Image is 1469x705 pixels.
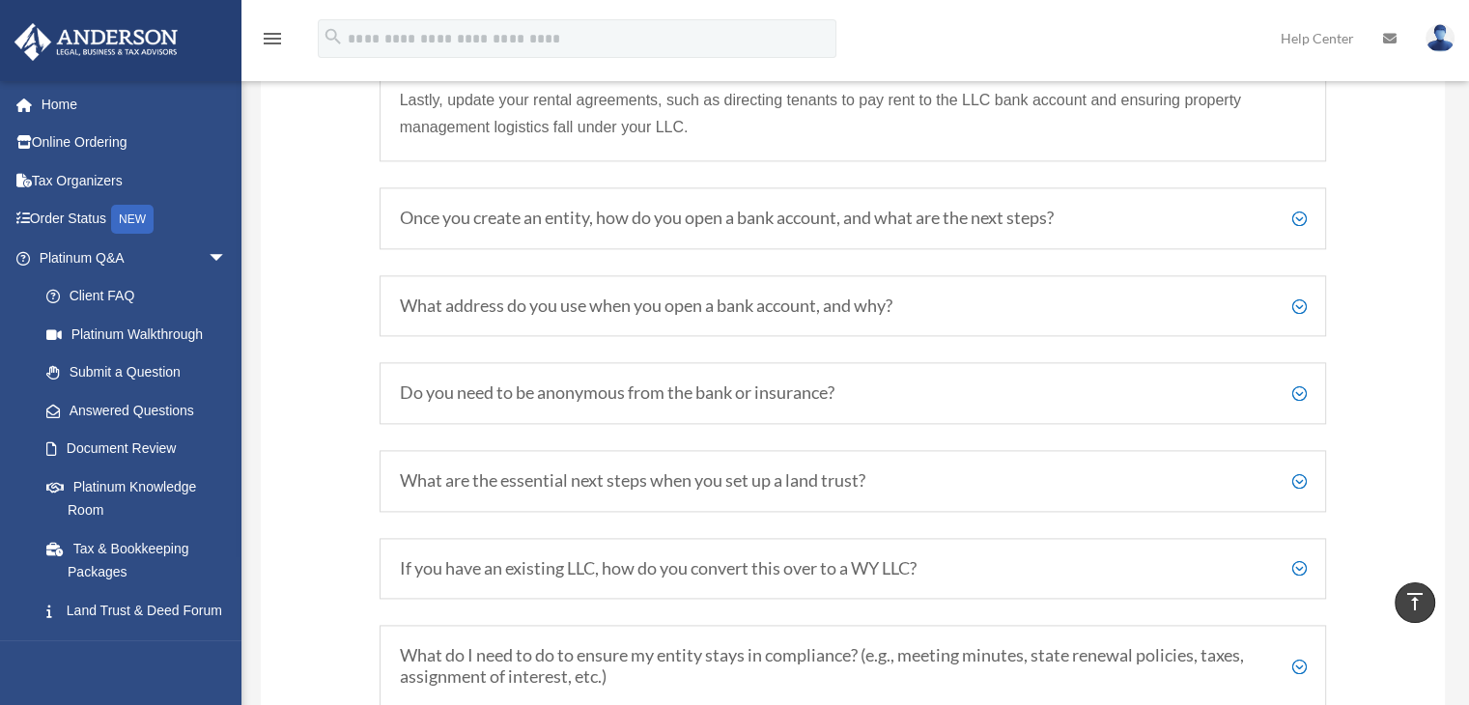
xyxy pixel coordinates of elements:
[14,200,256,240] a: Order StatusNEW
[261,34,284,50] a: menu
[27,529,256,591] a: Tax & Bookkeeping Packages
[27,591,256,630] a: Land Trust & Deed Forum
[27,467,256,529] a: Platinum Knowledge Room
[400,470,1307,492] h5: What are the essential next steps when you set up a land trust?
[323,26,344,47] i: search
[14,239,256,277] a: Platinum Q&Aarrow_drop_down
[27,315,256,353] a: Platinum Walkthrough
[14,85,256,124] a: Home
[1395,582,1435,623] a: vertical_align_top
[27,353,256,392] a: Submit a Question
[400,645,1307,687] h5: What do I need to do to ensure my entity stays in compliance? (e.g., meeting minutes, state renew...
[1426,24,1455,52] img: User Pic
[1403,590,1427,613] i: vertical_align_top
[27,430,256,468] a: Document Review
[9,23,184,61] img: Anderson Advisors Platinum Portal
[400,382,1307,404] h5: Do you need to be anonymous from the bank or insurance?
[400,558,1307,579] h5: If you have an existing LLC, how do you convert this over to a WY LLC?
[208,239,246,278] span: arrow_drop_down
[400,92,1241,135] span: Lastly, update your rental agreements, such as directing tenants to pay rent to the LLC bank acco...
[27,391,256,430] a: Answered Questions
[14,124,256,162] a: Online Ordering
[261,27,284,50] i: menu
[14,161,256,200] a: Tax Organizers
[111,205,154,234] div: NEW
[27,630,256,668] a: Portal Feedback
[27,277,246,316] a: Client FAQ
[400,208,1307,229] h5: Once you create an entity, how do you open a bank account, and what are the next steps?
[400,296,1307,317] h5: What address do you use when you open a bank account, and why?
